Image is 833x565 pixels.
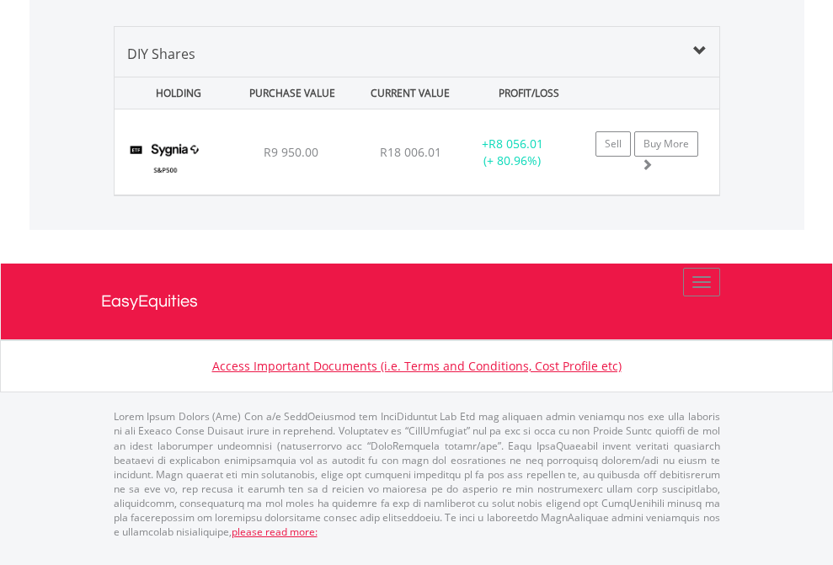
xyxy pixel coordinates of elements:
[380,144,441,160] span: R18 006.01
[595,131,631,157] a: Sell
[232,525,318,539] a: please read more:
[116,77,231,109] div: HOLDING
[472,77,586,109] div: PROFIT/LOSS
[127,45,195,63] span: DIY Shares
[489,136,543,152] span: R8 056.01
[353,77,467,109] div: CURRENT VALUE
[101,264,733,339] a: EasyEquities
[114,409,720,539] p: Lorem Ipsum Dolors (Ame) Con a/e SeddOeiusmod tem InciDiduntut Lab Etd mag aliquaen admin veniamq...
[634,131,698,157] a: Buy More
[460,136,565,169] div: + (+ 80.96%)
[235,77,350,109] div: PURCHASE VALUE
[264,144,318,160] span: R9 950.00
[123,131,208,190] img: TFSA.SYG500.png
[212,358,622,374] a: Access Important Documents (i.e. Terms and Conditions, Cost Profile etc)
